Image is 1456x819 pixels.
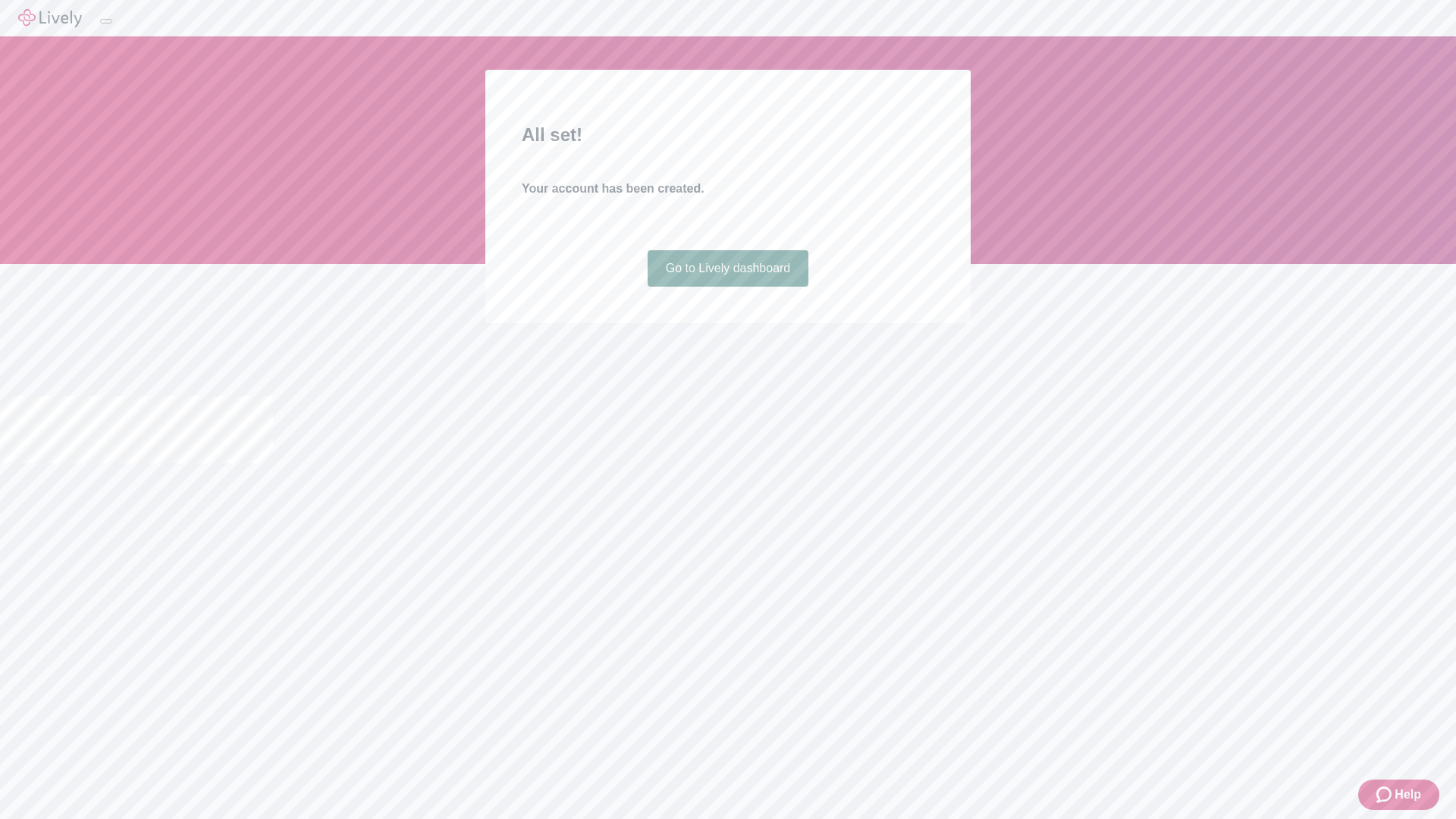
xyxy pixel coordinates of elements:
[1358,780,1439,810] button: Zendesk support iconHelp
[522,121,934,149] h2: All set!
[522,180,934,198] h4: Your account has been created.
[1395,786,1421,804] span: Help
[18,9,82,27] img: Lively
[100,19,112,24] button: Log out
[1376,786,1395,804] svg: Zendesk support icon
[648,250,809,287] a: Go to Lively dashboard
